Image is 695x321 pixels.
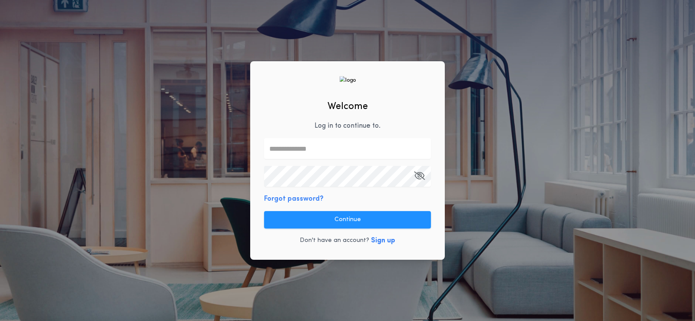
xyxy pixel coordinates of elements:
[300,236,369,245] p: Don't have an account?
[339,76,356,84] img: logo
[371,235,395,246] button: Sign up
[314,121,381,131] p: Log in to continue to .
[264,194,324,204] button: Forgot password?
[328,99,368,114] h2: Welcome
[264,211,431,228] button: Continue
